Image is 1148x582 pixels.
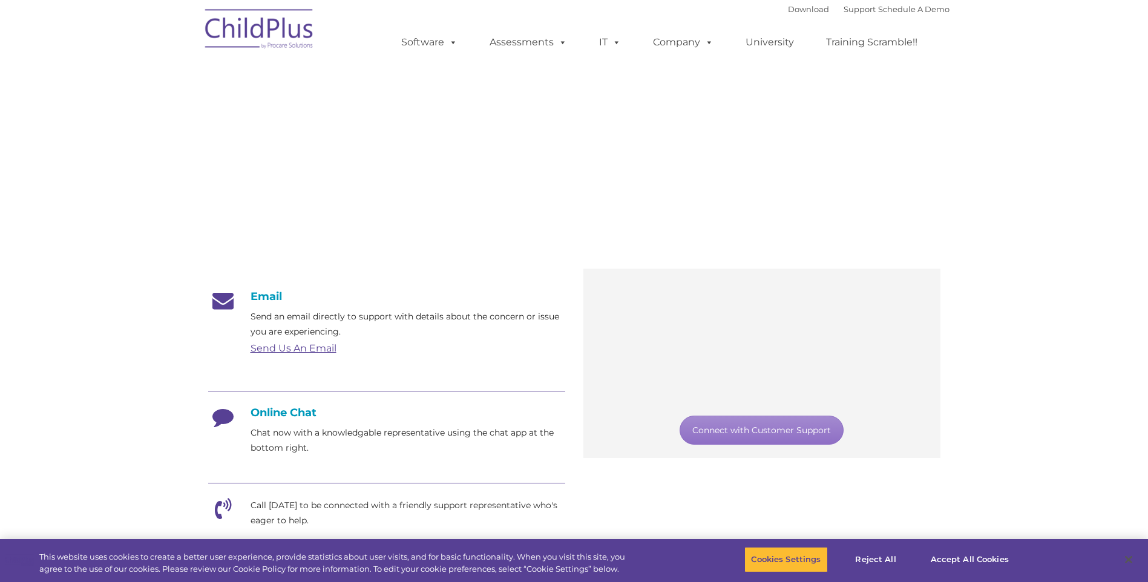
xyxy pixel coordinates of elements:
[1115,546,1142,573] button: Close
[208,290,565,303] h4: Email
[878,4,950,14] a: Schedule A Demo
[587,30,633,54] a: IT
[208,406,565,419] h4: Online Chat
[199,1,320,61] img: ChildPlus by Procare Solutions
[680,416,844,445] a: Connect with Customer Support
[788,4,829,14] a: Download
[844,4,876,14] a: Support
[814,30,930,54] a: Training Scramble!!
[838,547,914,572] button: Reject All
[924,547,1015,572] button: Accept All Cookies
[641,30,726,54] a: Company
[733,30,806,54] a: University
[788,4,950,14] font: |
[477,30,579,54] a: Assessments
[251,342,336,354] a: Send Us An Email
[389,30,470,54] a: Software
[39,551,631,575] div: This website uses cookies to create a better user experience, provide statistics about user visit...
[251,425,565,456] p: Chat now with a knowledgable representative using the chat app at the bottom right.
[251,498,565,528] p: Call [DATE] to be connected with a friendly support representative who's eager to help.
[251,309,565,339] p: Send an email directly to support with details about the concern or issue you are experiencing.
[744,547,827,572] button: Cookies Settings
